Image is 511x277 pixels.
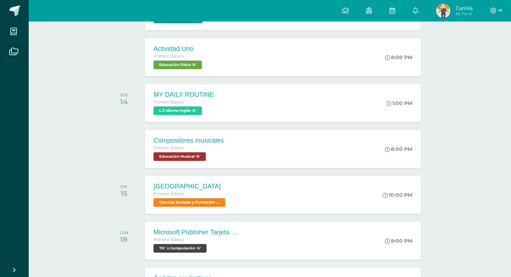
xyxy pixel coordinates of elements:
[153,45,204,53] div: Actividad Uno
[436,4,450,18] img: 616c03aa6a5b2cbbfb955a68e3f8a760.png
[385,146,412,152] div: 8:00 PM
[120,97,128,106] div: 14
[385,238,412,244] div: 8:00 PM
[153,91,214,99] div: MY DAILY ROUTINE
[386,100,412,106] div: 1:00 PM
[153,191,184,196] span: Primero Básico
[153,54,184,59] span: Primero Básico
[153,183,227,190] div: [GEOGRAPHIC_DATA]
[385,54,412,61] div: 8:00 PM
[153,237,184,242] span: Primero Básico
[456,4,473,11] span: Camila
[456,11,473,17] span: Mi Perfil
[153,106,202,115] span: L.3 Idioma Inglés 'A'
[119,230,128,235] div: LUN
[120,189,127,198] div: 15
[119,235,128,244] div: 18
[153,152,206,161] span: Educación Musical 'A'
[383,192,412,198] div: 10:00 PM
[153,244,207,253] span: TIC´s Computación 'A'
[120,92,128,97] div: JUE
[153,229,240,236] div: Microsoft Publisher Tarjeta de Presentación
[120,184,127,189] div: VIE
[153,100,184,105] span: Primero Básico
[153,61,202,69] span: Educación Física 'A'
[153,145,184,151] span: Primero Básico
[153,137,224,144] div: Compositores musicales
[153,198,225,207] span: Ciencias Sociales y Formación Ciudadana 'A'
